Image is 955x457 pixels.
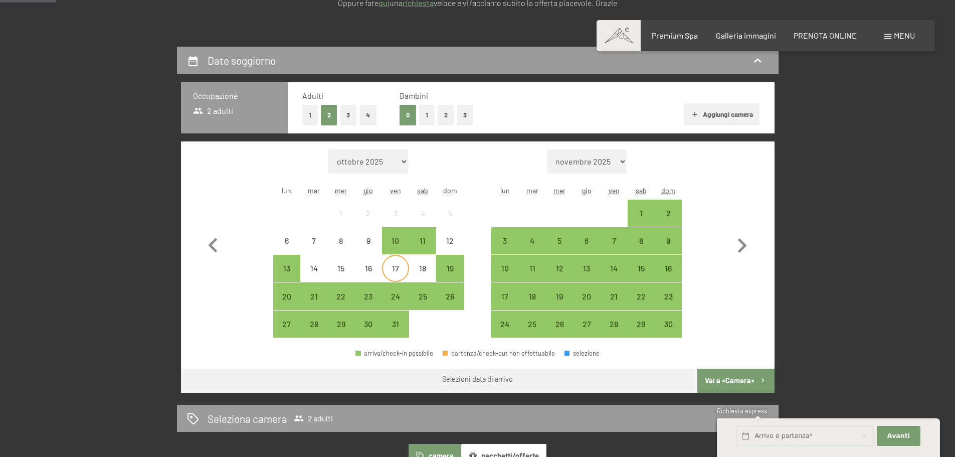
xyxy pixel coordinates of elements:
[438,105,454,125] button: 2
[655,311,682,338] div: arrivo/check-in possibile
[547,292,572,318] div: 19
[300,255,327,282] div: arrivo/check-in non effettuabile
[655,227,682,254] div: arrivo/check-in possibile
[409,255,436,282] div: Sat Oct 18 2025
[794,31,857,40] span: PRENOTA ONLINE
[717,407,767,415] span: Richiesta express
[356,209,381,234] div: 2
[546,311,573,338] div: Wed Nov 26 2025
[327,282,354,310] div: arrivo/check-in possibile
[273,311,300,338] div: arrivo/check-in possibile
[655,200,682,227] div: Sun Nov 02 2025
[656,320,681,345] div: 30
[546,227,573,254] div: arrivo/check-in possibile
[355,200,382,227] div: Thu Oct 02 2025
[491,311,518,338] div: arrivo/check-in possibile
[697,369,774,393] button: Vai a «Camera»
[629,320,654,345] div: 29
[656,264,681,289] div: 16
[300,227,327,254] div: arrivo/check-in non effettuabile
[410,292,435,318] div: 25
[274,264,299,289] div: 13
[419,105,435,125] button: 1
[300,282,327,310] div: arrivo/check-in possibile
[573,227,600,254] div: arrivo/check-in possibile
[877,426,920,446] button: Avanti
[894,31,915,40] span: Menu
[409,282,436,310] div: arrivo/check-in possibile
[443,186,457,195] abbr: domenica
[327,200,354,227] div: arrivo/check-in non effettuabile
[655,227,682,254] div: Sun Nov 09 2025
[301,292,326,318] div: 21
[409,200,436,227] div: Sat Oct 04 2025
[300,282,327,310] div: Tue Oct 21 2025
[301,264,326,289] div: 14
[356,237,381,262] div: 9
[520,264,545,289] div: 11
[601,264,626,289] div: 14
[355,311,382,338] div: Thu Oct 30 2025
[582,186,592,195] abbr: giovedì
[655,200,682,227] div: arrivo/check-in possibile
[193,90,276,101] h3: Occupazione
[573,227,600,254] div: Thu Nov 06 2025
[437,209,462,234] div: 5
[382,311,409,338] div: Fri Oct 31 2025
[199,149,228,338] button: Mese precedente
[600,227,627,254] div: arrivo/check-in possibile
[601,292,626,318] div: 21
[382,200,409,227] div: Fri Oct 03 2025
[328,264,353,289] div: 15
[409,227,436,254] div: Sat Oct 11 2025
[492,320,517,345] div: 24
[382,311,409,338] div: arrivo/check-in possibile
[492,237,517,262] div: 3
[274,237,299,262] div: 6
[355,282,382,310] div: Thu Oct 23 2025
[382,282,409,310] div: arrivo/check-in possibile
[274,320,299,345] div: 27
[628,200,655,227] div: Sat Nov 01 2025
[629,292,654,318] div: 22
[436,200,463,227] div: Sun Oct 05 2025
[340,105,357,125] button: 3
[410,209,435,234] div: 4
[519,311,546,338] div: Tue Nov 25 2025
[383,320,408,345] div: 31
[574,237,599,262] div: 6
[321,105,337,125] button: 2
[400,91,428,100] span: Bambini
[327,227,354,254] div: Wed Oct 08 2025
[282,186,291,195] abbr: lunedì
[383,264,408,289] div: 17
[273,227,300,254] div: arrivo/check-in non effettuabile
[684,103,759,125] button: Aggiungi camera
[356,320,381,345] div: 30
[327,255,354,282] div: arrivo/check-in non effettuabile
[409,255,436,282] div: arrivo/check-in non effettuabile
[300,255,327,282] div: Tue Oct 14 2025
[356,292,381,318] div: 23
[573,282,600,310] div: Thu Nov 20 2025
[193,105,234,116] span: 2 adulti
[573,282,600,310] div: arrivo/check-in possibile
[655,311,682,338] div: Sun Nov 30 2025
[437,292,462,318] div: 26
[491,227,518,254] div: Mon Nov 03 2025
[573,311,600,338] div: arrivo/check-in possibile
[491,255,518,282] div: Mon Nov 10 2025
[356,264,381,289] div: 16
[390,186,401,195] abbr: venerdì
[520,237,545,262] div: 4
[546,255,573,282] div: Wed Nov 12 2025
[382,255,409,282] div: arrivo/check-in non effettuabile
[273,282,300,310] div: Mon Oct 20 2025
[573,255,600,282] div: arrivo/check-in possibile
[628,282,655,310] div: arrivo/check-in possibile
[300,311,327,338] div: Tue Oct 28 2025
[442,374,513,384] div: Selezioni data di arrivo
[301,320,326,345] div: 28
[273,311,300,338] div: Mon Oct 27 2025
[491,282,518,310] div: arrivo/check-in possibile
